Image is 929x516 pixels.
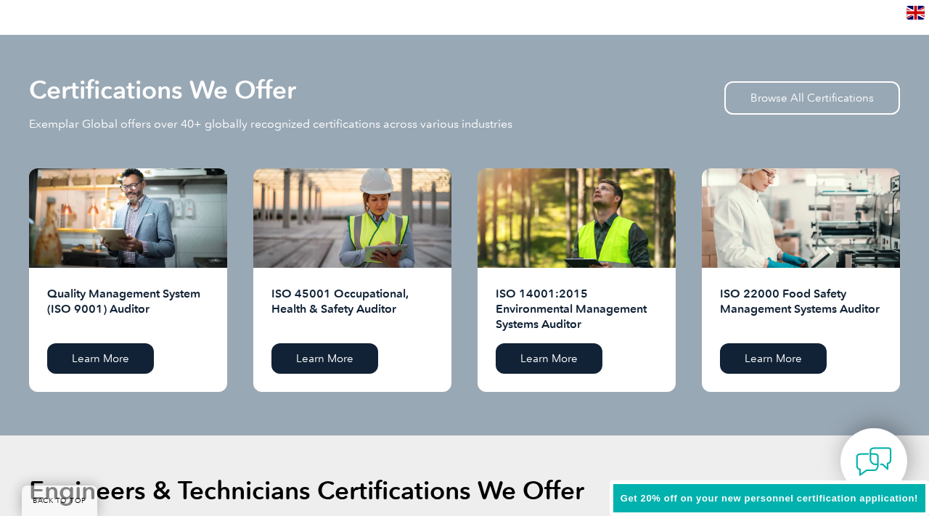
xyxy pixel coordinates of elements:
[496,286,658,332] h2: ISO 14001:2015 Environmental Management Systems Auditor
[720,286,882,332] h2: ISO 22000 Food Safety Management Systems Auditor
[907,6,925,20] img: en
[47,343,154,374] a: Learn More
[496,343,602,374] a: Learn More
[720,343,827,374] a: Learn More
[856,443,892,480] img: contact-chat.png
[22,486,97,516] a: BACK TO TOP
[47,286,209,332] h2: Quality Management System (ISO 9001) Auditor
[271,343,378,374] a: Learn More
[271,286,433,332] h2: ISO 45001 Occupational, Health & Safety Auditor
[29,78,296,102] h2: Certifications We Offer
[621,493,918,504] span: Get 20% off on your new personnel certification application!
[29,479,584,502] h2: Engineers & Technicians Certifications We Offer
[29,116,512,132] p: Exemplar Global offers over 40+ globally recognized certifications across various industries
[724,81,900,115] a: Browse All Certifications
